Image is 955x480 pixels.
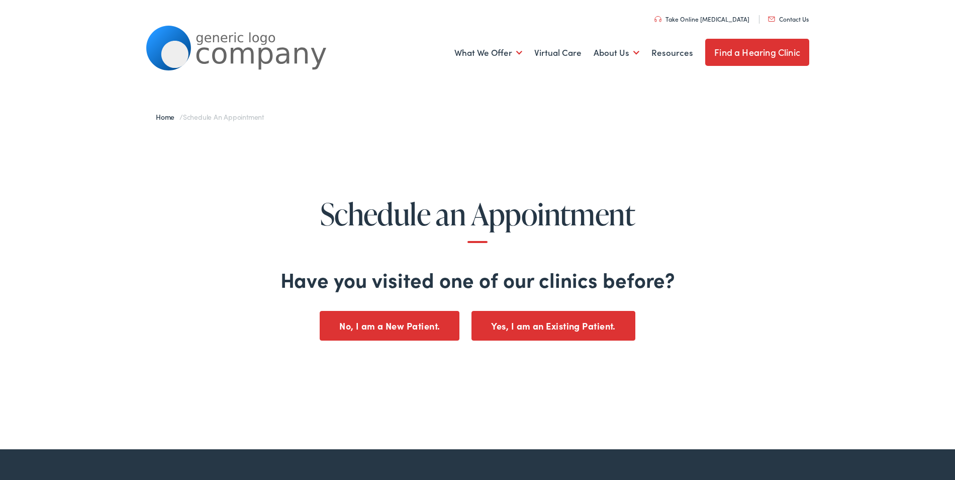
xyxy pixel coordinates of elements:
[654,15,749,23] a: Take Online [MEDICAL_DATA]
[768,17,775,22] img: utility icon
[654,16,661,22] img: utility icon
[651,34,693,71] a: Resources
[38,197,917,243] h1: Schedule an Appointment
[320,311,459,341] button: No, I am a New Patient.
[534,34,582,71] a: Virtual Care
[768,15,809,23] a: Contact Us
[594,34,639,71] a: About Us
[156,112,264,122] span: /
[156,112,179,122] a: Home
[454,34,522,71] a: What We Offer
[38,267,917,291] h2: Have you visited one of our clinics before?
[183,112,264,122] span: Schedule an Appointment
[705,39,809,66] a: Find a Hearing Clinic
[471,311,635,341] button: Yes, I am an Existing Patient.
